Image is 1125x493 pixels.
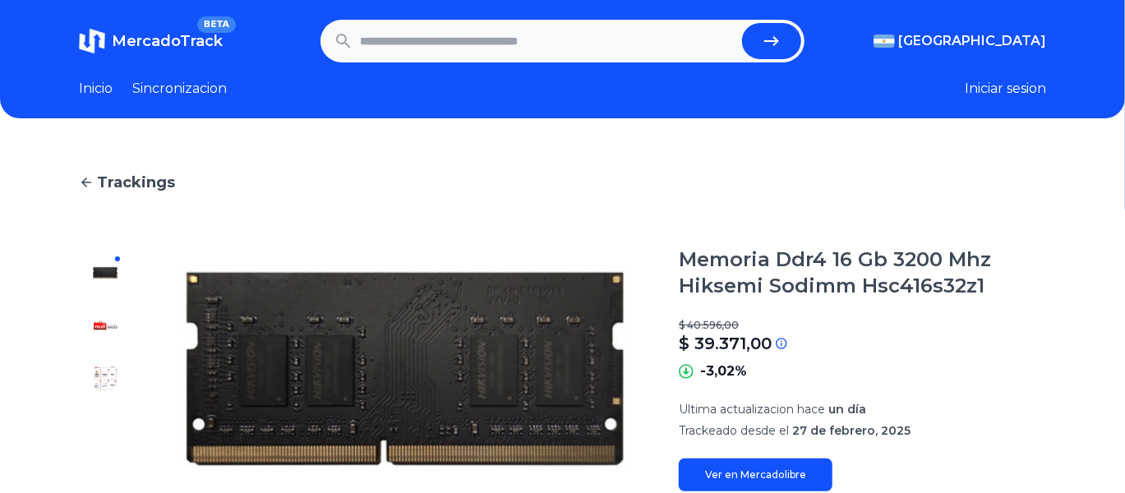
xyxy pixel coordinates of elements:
img: Argentina [874,35,895,48]
img: Memoria Ddr4 16 Gb 3200 Mhz Hiksemi Sodimm Hsc416s32z1 [92,365,118,391]
img: MercadoTrack [79,28,105,54]
span: 27 de febrero, 2025 [792,423,911,438]
a: Ver en Mercadolibre [679,458,832,491]
img: Memoria Ddr4 16 Gb 3200 Mhz Hiksemi Sodimm Hsc416s32z1 [92,312,118,339]
span: un día [828,402,866,417]
span: [GEOGRAPHIC_DATA] [898,31,1046,51]
a: Trackings [79,171,1046,194]
span: Trackings [97,171,175,194]
button: [GEOGRAPHIC_DATA] [874,31,1046,51]
span: MercadoTrack [112,32,223,50]
h1: Memoria Ddr4 16 Gb 3200 Mhz Hiksemi Sodimm Hsc416s32z1 [679,246,1046,299]
span: Ultima actualizacion hace [679,402,825,417]
span: Trackeado desde el [679,423,789,438]
p: -3,02% [700,362,747,381]
button: Iniciar sesion [965,79,1046,99]
span: BETA [197,16,236,33]
a: MercadoTrackBETA [79,28,223,54]
a: Sincronizacion [132,79,227,99]
img: Memoria Ddr4 16 Gb 3200 Mhz Hiksemi Sodimm Hsc416s32z1 [92,260,118,286]
img: Memoria Ddr4 16 Gb 3200 Mhz Hiksemi Sodimm Hsc416s32z1 [164,246,646,491]
p: $ 40.596,00 [679,319,1046,332]
p: $ 39.371,00 [679,332,772,355]
a: Inicio [79,79,113,99]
